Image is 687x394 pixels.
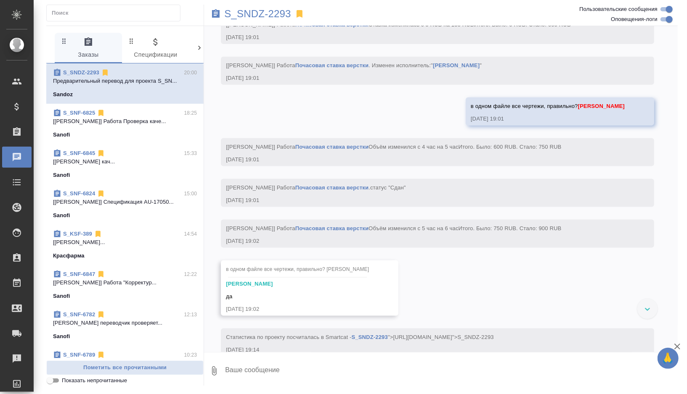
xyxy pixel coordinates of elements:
[184,109,197,117] p: 18:25
[97,310,105,319] svg: Отписаться
[226,155,625,164] div: [DATE] 19:01
[184,68,197,77] p: 20:00
[46,144,204,184] div: S_SNF-684515:33[[PERSON_NAME] кач...Sanofi
[459,225,562,231] span: Итого. Было: 750 RUB. Стало: 900 RUB
[433,62,480,68] a: [PERSON_NAME]
[53,332,70,341] p: Sanofi
[63,69,99,76] a: S_SNDZ-2293
[63,231,92,237] a: S_KSF-389
[459,144,562,150] span: Итого. Было: 600 RUB. Стало: 750 RUB
[62,376,127,385] span: Показать непрочитанные
[184,230,197,238] p: 14:54
[226,305,369,313] div: [DATE] 19:02
[184,310,197,319] p: 12:13
[63,110,95,116] a: S_SNF-6825
[226,196,625,205] div: [DATE] 19:01
[97,189,105,198] svg: Отписаться
[46,265,204,305] div: S_SNF-684712:22[[PERSON_NAME]] Работа "Корректур...Sanofi
[63,150,95,156] a: S_SNF-6845
[658,348,679,369] button: 🙏
[46,104,204,144] div: S_SNF-682518:25[[PERSON_NAME]] Работа Проверка каче...Sanofi
[52,7,180,19] input: Поиск
[194,37,252,60] span: Клиенты
[431,62,482,68] span: " "
[226,280,369,288] div: [PERSON_NAME]
[370,184,406,191] span: статус "Сдан"
[579,5,658,13] span: Пользовательские сообщения
[184,351,197,359] p: 10:23
[63,271,95,277] a: S_SNF-6847
[226,21,571,28] span: [[PERSON_NAME]] Работа Ставка изменилась с 0 RUB на 150 RUB
[53,117,197,126] p: [[PERSON_NAME]] Работа Проверка каче...
[184,270,197,278] p: 12:22
[53,198,197,206] p: [[PERSON_NAME]] Спецификация AU-17050...
[46,63,204,104] div: S_SNDZ-229320:00Предварительный перевод для проекта S_SN...Sandoz
[53,77,197,85] p: Предварительный перевод для проекта S_SN...
[226,184,406,191] span: [[PERSON_NAME]] Работа .
[46,184,204,225] div: S_SNF-682415:00[[PERSON_NAME]] Спецификация AU-17050...Sanofi
[51,363,199,373] span: Пометить все прочитанными
[46,305,204,346] div: S_SNF-678212:13[PERSON_NAME] переводчик проверяет...Sanofi
[226,144,561,150] span: [[PERSON_NAME]] Работа Объём изменился с 4 час на 5 час
[127,37,184,60] span: Спецификации
[226,334,494,340] span: Cтатистика по проекту посчиталась в Smartcat - ">[URL][DOMAIN_NAME]">S_SNDZ-2293
[295,21,369,28] a: Почасовая ставка верстки
[471,103,625,109] span: в одном файле все чертежи, правильно?
[46,346,204,386] div: S_SNF-678910:23[[PERSON_NAME] м...Sanofi
[53,292,70,300] p: Sanofi
[53,359,197,368] p: [[PERSON_NAME] м...
[295,225,369,231] a: Почасовая ставка верстки
[94,230,102,238] svg: Отписаться
[226,293,232,299] span: да
[53,278,197,287] p: [[PERSON_NAME]] Работа "Корректур...
[226,266,369,272] span: в одном файле все чертежи, правильно? [PERSON_NAME]
[661,349,675,367] span: 🙏
[184,189,197,198] p: 15:00
[53,252,85,260] p: Красфарма
[60,37,68,45] svg: Зажми и перетащи, чтобы поменять порядок вкладок
[53,158,197,166] p: [[PERSON_NAME] кач...
[127,37,135,45] svg: Зажми и перетащи, чтобы поменять порядок вкладок
[471,115,625,123] div: [DATE] 19:01
[352,334,388,340] a: S_SNDZ-2293
[295,144,369,150] a: Почасовая ставка верстки
[226,237,625,245] div: [DATE] 19:02
[53,211,70,220] p: Sanofi
[53,90,73,99] p: Sandoz
[226,346,625,354] div: [DATE] 19:14
[53,319,197,327] p: [PERSON_NAME] переводчик проверяет...
[53,238,197,247] p: [[PERSON_NAME]...
[474,21,571,28] span: Итого. Было: 0 RUB. Стало: 600 RUB
[53,131,70,139] p: Sanofi
[63,190,95,197] a: S_SNF-6824
[224,10,291,18] a: S_SNDZ-2293
[295,62,369,68] a: Почасовая ставка верстки
[226,62,482,68] span: [[PERSON_NAME]] Работа . Изменен исполнитель:
[46,225,204,265] div: S_KSF-38914:54[[PERSON_NAME]...Красфарма
[60,37,117,60] span: Заказы
[611,15,658,24] span: Оповещения-логи
[97,351,105,359] svg: Отписаться
[46,360,204,375] button: Пометить все прочитанными
[97,109,105,117] svg: Отписаться
[101,68,109,77] svg: Отписаться
[226,33,625,42] div: [DATE] 19:01
[53,171,70,179] p: Sanofi
[63,311,95,318] a: S_SNF-6782
[184,149,197,158] p: 15:33
[195,37,203,45] svg: Зажми и перетащи, чтобы поменять порядок вкладок
[226,225,561,231] span: [[PERSON_NAME]] Работа Объём изменился с 5 час на 6 час
[63,352,95,358] a: S_SNF-6789
[295,184,369,191] a: Почасовая ставка верстки
[226,74,625,82] div: [DATE] 19:01
[97,270,105,278] svg: Отписаться
[578,103,625,109] span: [PERSON_NAME]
